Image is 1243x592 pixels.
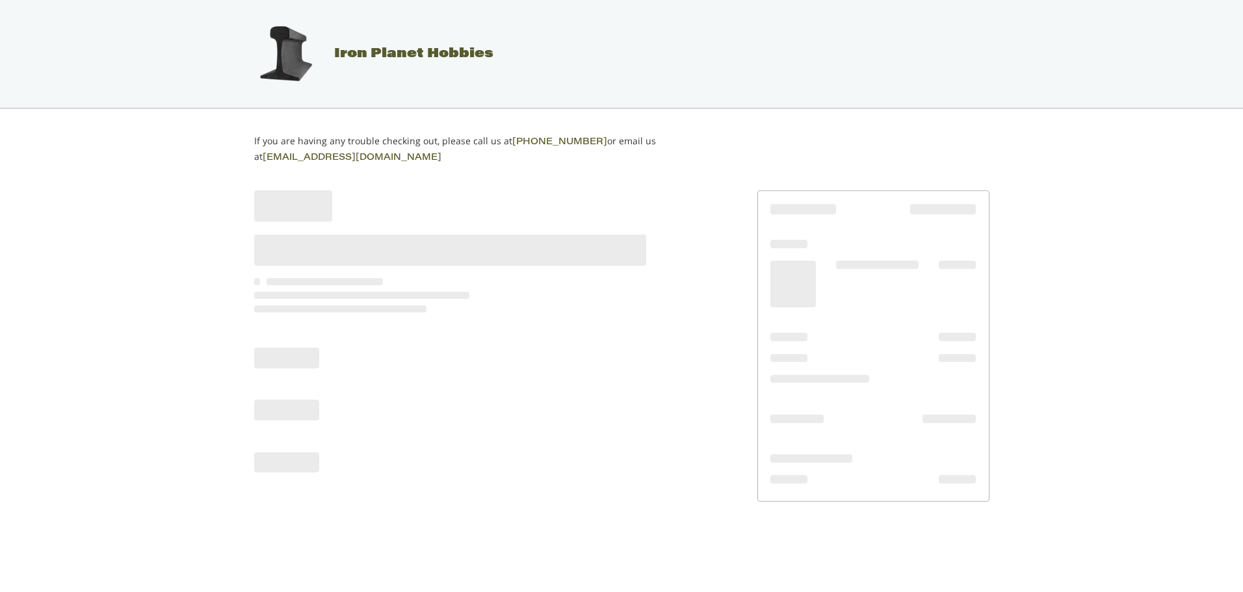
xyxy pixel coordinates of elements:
[263,153,441,162] a: [EMAIL_ADDRESS][DOMAIN_NAME]
[512,138,607,147] a: [PHONE_NUMBER]
[254,134,697,165] p: If you are having any trouble checking out, please call us at or email us at
[240,47,493,60] a: Iron Planet Hobbies
[253,21,318,86] img: Iron Planet Hobbies
[334,47,493,60] span: Iron Planet Hobbies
